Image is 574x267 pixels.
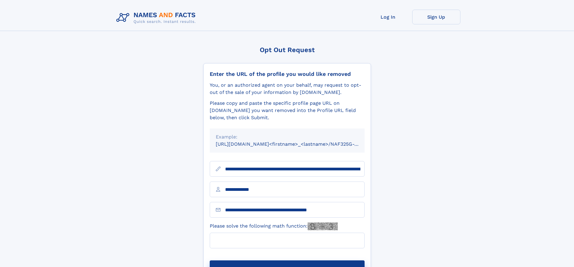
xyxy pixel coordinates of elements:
[216,141,376,147] small: [URL][DOMAIN_NAME]<firstname>_<lastname>/NAF325G-xxxxxxxx
[364,10,412,24] a: Log In
[210,82,365,96] div: You, or an authorized agent on your behalf, may request to opt-out of the sale of your informatio...
[203,46,371,54] div: Opt Out Request
[210,71,365,77] div: Enter the URL of the profile you would like removed
[114,10,201,26] img: Logo Names and Facts
[210,222,338,230] label: Please solve the following math function:
[210,100,365,121] div: Please copy and paste the specific profile page URL on [DOMAIN_NAME] you want removed into the Pr...
[216,133,359,141] div: Example:
[412,10,460,24] a: Sign Up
